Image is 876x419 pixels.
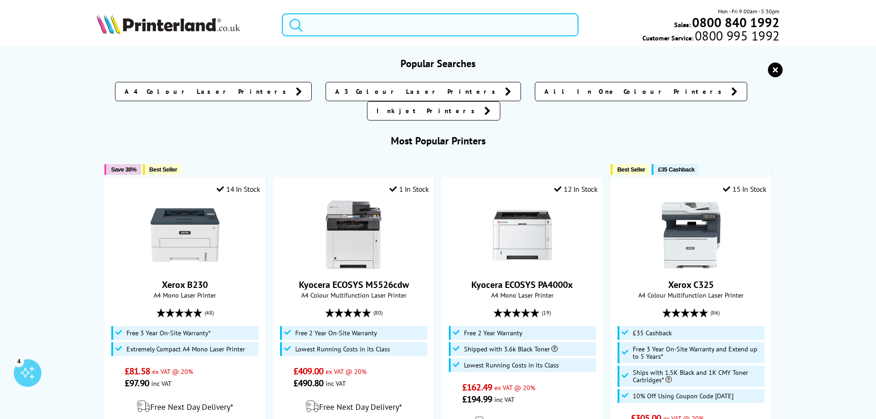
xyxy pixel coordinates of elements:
span: Extremely Compact A4 Mono Laser Printer [126,345,245,353]
span: inc VAT [151,379,172,388]
a: Xerox B230 [150,262,219,271]
a: Xerox C325 [657,262,726,271]
span: £490.80 [293,377,323,389]
a: Xerox C325 [668,279,714,291]
div: 15 In Stock [723,184,766,194]
img: Printerland Logo [97,14,240,34]
span: (48) [205,304,214,321]
span: (80) [373,304,383,321]
span: Sales: [674,20,691,29]
img: Xerox B230 [150,201,219,270]
h3: Popular Searches [97,57,780,70]
span: £194.99 [462,393,492,405]
img: Kyocera ECOSYS M5526cdw [319,201,388,270]
span: Best Seller [617,166,645,173]
span: Free 3 Year On-Site Warranty* [126,329,211,337]
span: All In One Colour Printers [544,87,727,96]
span: Save 38% [111,166,136,173]
span: Free 3 Year On-Site Warranty and Extend up to 5 Years* [633,345,763,360]
img: Xerox C325 [657,201,726,270]
span: £162.49 [462,381,492,393]
a: Inkjet Printers [367,101,500,121]
a: Xerox B230 [162,279,208,291]
button: Best Seller [143,164,182,175]
span: A4 Colour Multifunction Laser Printer [278,291,429,299]
button: Best Seller [611,164,650,175]
h3: Most Popular Printers [97,134,780,147]
div: 1 In Stock [389,184,429,194]
span: Inkjet Printers [377,106,480,115]
img: Kyocera ECOSYS PA4000x [488,201,557,270]
span: ex VAT @ 20% [494,383,535,392]
span: 10% Off Using Coupon Code [DATE] [633,392,733,400]
span: Free 2 Year On-Site Warranty [295,329,377,337]
span: £35 Cashback [633,329,672,337]
span: A4 Mono Laser Printer [109,291,260,299]
a: A3 Colour Laser Printers [326,82,521,101]
span: Shipped with 3.6k Black Toner [464,345,558,353]
span: inc VAT [326,379,346,388]
span: £409.00 [293,365,323,377]
a: Kyocera ECOSYS PA4000x [471,279,573,291]
a: Kyocera ECOSYS M5526cdw [299,279,409,291]
span: ex VAT @ 20% [152,367,193,376]
a: Printerland Logo [97,14,271,36]
span: Free 2 Year Warranty [464,329,522,337]
button: Save 38% [104,164,141,175]
span: A4 Colour Laser Printers [125,87,291,96]
span: Ships with 1.5K Black and 1K CMY Toner Cartridges* [633,369,763,384]
span: Customer Service: [642,31,779,42]
div: 12 In Stock [554,184,597,194]
a: Kyocera ECOSYS M5526cdw [319,262,388,271]
span: 0800 995 1992 [693,31,779,40]
input: Search product or brand [282,13,578,36]
span: A4 Colour Multifunction Laser Printer [616,291,766,299]
span: Lowest Running Costs in its Class [295,345,390,353]
a: 0800 840 1992 [691,18,779,27]
span: Lowest Running Costs in its Class [464,362,559,369]
span: (86) [710,304,720,321]
span: £81.58 [125,365,150,377]
span: A3 Colour Laser Printers [335,87,500,96]
span: inc VAT [494,395,515,404]
span: £35 Cashback [658,166,694,173]
a: A4 Colour Laser Printers [115,82,312,101]
span: £97.90 [125,377,149,389]
span: Mon - Fri 9:00am - 5:30pm [718,7,779,16]
div: 4 [14,356,24,366]
b: 0800 840 1992 [692,14,779,31]
span: ex VAT @ 20% [326,367,366,376]
a: All In One Colour Printers [535,82,747,101]
button: £35 Cashback [652,164,699,175]
span: (19) [542,304,551,321]
a: Kyocera ECOSYS PA4000x [488,262,557,271]
span: A4 Mono Laser Printer [447,291,597,299]
div: 14 In Stock [217,184,260,194]
span: Best Seller [149,166,177,173]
